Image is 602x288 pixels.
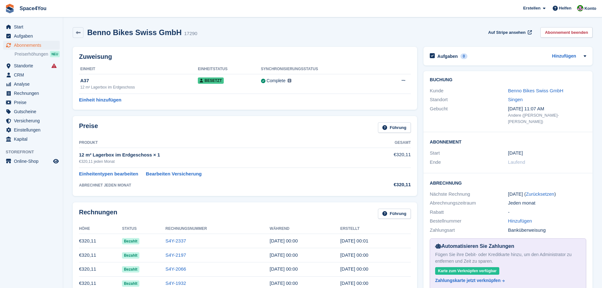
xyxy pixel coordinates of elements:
[52,63,57,68] i: Es sind Fehler bei der Synchronisierung von Smart-Einträgen aufgetreten
[166,238,186,243] a: S4Y-2337
[430,150,508,157] div: Start
[584,5,596,12] span: Konto
[340,280,368,286] time: 2025-05-07 22:00:17 UTC
[14,107,52,116] span: Gutscheine
[198,64,261,74] th: Einheitstatus
[378,209,411,219] a: Führung
[340,252,368,258] time: 2025-07-07 22:00:06 UTC
[52,157,60,165] a: Vorschau-Shop
[430,105,508,125] div: Gebucht
[508,209,586,216] div: -
[87,28,182,37] h2: Benno Bikes Swiss GmbH
[430,191,508,198] div: Nächste Rechnung
[559,5,572,11] span: Helfen
[508,97,523,102] a: Singen
[508,191,586,198] div: [DATE] ( )
[198,77,224,84] span: Besetzt
[508,227,586,234] div: Banküberweisung
[3,80,60,89] a: menu
[166,224,270,234] th: Rechnungsnummer
[3,126,60,134] a: menu
[508,150,523,157] time: 2023-05-07 22:00:00 UTC
[79,209,117,219] h2: Rechnungen
[460,53,468,59] div: 0
[552,53,576,60] a: Hinzufügen
[3,98,60,107] a: menu
[435,267,499,275] div: Karte zum Verknüpfen verfügbar
[79,96,121,104] a: Einheit hinzufügen
[80,77,198,84] div: A37
[430,227,508,234] div: Zahlungsart
[430,77,586,83] h2: Buchung
[14,98,52,107] span: Preise
[270,266,298,272] time: 2025-06-08 22:00:00 UTC
[430,96,508,103] div: Standort
[79,53,411,60] h2: Zuweisung
[184,30,198,37] div: 17290
[14,80,52,89] span: Analyse
[146,170,202,178] a: Bearbeiten Versicherung
[3,61,60,70] a: menu
[437,53,458,59] h2: Aufgaben
[267,77,286,84] div: Complete
[79,151,370,159] div: 12 m² Lagerbox im Erdgeschoss × 1
[3,157,60,166] a: Speisekarte
[523,5,540,11] span: Erstellen
[79,64,198,74] th: Einheit
[508,105,586,113] div: [DATE] 11:07 AM
[540,27,593,38] a: Abonnement beenden
[166,266,186,272] a: S4Y-2066
[340,238,368,243] time: 2025-08-07 22:01:01 UTC
[435,242,581,250] div: Automatisieren Sie Zahlungen
[79,170,138,178] a: Einheitentypen bearbeiten
[166,280,186,286] a: S4Y-1932
[3,135,60,144] a: menu
[14,61,52,70] span: Standorte
[261,64,383,74] th: Synchronisierungsstatus
[79,122,98,133] h2: Preise
[430,199,508,207] div: Abrechnungszeitraum
[430,218,508,225] div: Bestellnummer
[79,248,122,262] td: €320,11
[17,3,49,14] a: Space4You
[430,138,586,145] h2: Abonnement
[370,181,411,188] div: €320,11
[435,251,581,265] div: Fügen Sie ihre Debit- oder Kreditkarte hinzu, um den Administrator zu entfernen und Zeit zu sparen.
[6,149,63,155] span: Storefront
[508,159,525,165] span: Laufend
[79,262,122,276] td: €320,11
[14,116,52,125] span: Versicherung
[270,238,298,243] time: 2025-08-08 22:00:00 UTC
[122,238,139,244] span: Bezahlt
[14,32,52,40] span: Aufgaben
[370,138,411,148] th: Gesamt
[430,180,586,186] h2: Abrechnung
[79,234,122,248] td: €320,11
[508,88,563,93] a: Benno Bikes Swiss GmbH
[508,112,586,125] div: Andere ([PERSON_NAME]-[PERSON_NAME])
[79,182,370,188] div: ABRECHNET JEDEN MONAT
[122,280,139,287] span: Bezahlt
[3,41,60,50] a: menu
[14,41,52,50] span: Abonnements
[340,224,411,234] th: Erstellt
[370,148,411,168] td: €320,11
[3,107,60,116] a: menu
[3,32,60,40] a: menu
[430,209,508,216] div: Rabatt
[122,252,139,259] span: Bezahlt
[378,122,411,133] a: Führung
[166,252,186,258] a: S4Y-2197
[3,116,60,125] a: menu
[5,4,15,13] img: stora-icon-8386f47178a22dfd0bd8f6a31ec36ba5ce8667c1dd55bd0f319d3a0aa187defe.svg
[3,70,60,79] a: menu
[430,159,508,166] div: Ende
[270,280,298,286] time: 2025-05-08 22:00:00 UTC
[122,224,165,234] th: Status
[270,224,340,234] th: Während
[508,218,532,225] a: Hinzufügen
[79,159,370,164] div: €320,11 jeden Monat
[14,89,52,98] span: Rechnungen
[486,27,533,38] a: Auf Stripe ansehen
[50,51,60,57] div: NEU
